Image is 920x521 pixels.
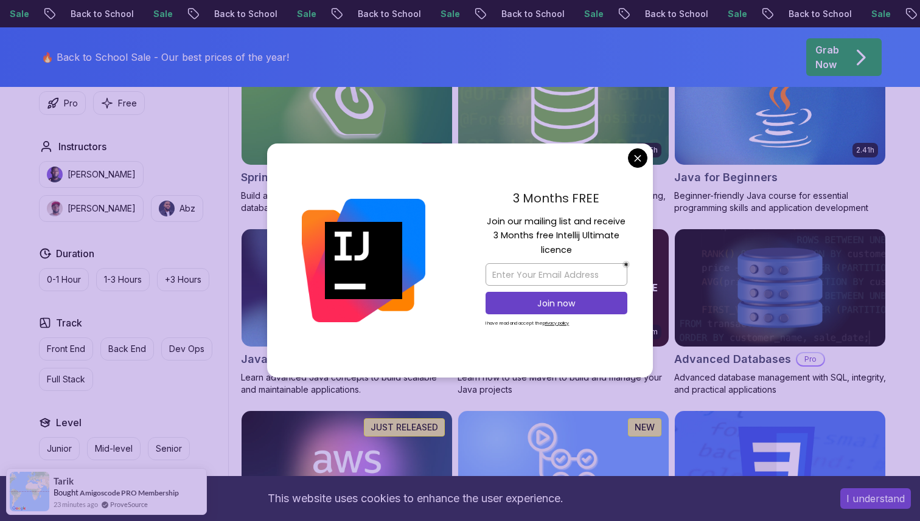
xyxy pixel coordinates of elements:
[674,190,886,214] p: Beginner-friendly Java course for essential programming skills and application development
[840,488,911,509] button: Accept cookies
[58,139,106,154] h2: Instructors
[574,8,613,20] p: Sale
[39,437,80,460] button: Junior
[56,316,82,330] h2: Track
[241,190,453,214] p: Build a CRUD API with Spring Boot and PostgreSQL database using Spring Data JPA and Spring AI
[47,201,63,216] img: instructor img
[856,145,874,155] p: 2.41h
[118,97,137,109] p: Free
[242,229,452,347] img: Java for Developers card
[674,371,886,396] p: Advanced database management with SQL, integrity, and practical applications
[458,47,669,165] img: Spring Data JPA card
[779,8,862,20] p: Back to School
[675,47,885,165] img: Java for Beginners card
[862,8,901,20] p: Sale
[104,274,142,286] p: 1-3 Hours
[148,437,190,460] button: Senior
[39,161,144,188] button: instructor img[PERSON_NAME]
[635,421,655,433] p: NEW
[242,47,452,165] img: Spring Boot for Beginners card
[56,415,82,430] h2: Level
[241,371,453,396] p: Learn advanced Java concepts to build scalable and maintainable applications.
[348,8,431,20] p: Back to School
[492,8,574,20] p: Back to School
[169,343,204,355] p: Dev Ops
[108,343,146,355] p: Back End
[144,8,183,20] p: Sale
[56,246,94,261] h2: Duration
[68,168,136,181] p: [PERSON_NAME]
[458,46,669,214] a: Spring Data JPA card6.65hNEWSpring Data JPAProMaster database management, advanced querying, and ...
[204,8,287,20] p: Back to School
[159,201,175,216] img: instructor img
[165,274,201,286] p: +3 Hours
[100,337,154,361] button: Back End
[371,421,438,433] p: JUST RELEASED
[431,8,470,20] p: Sale
[241,351,351,368] h2: Java for Developers
[39,337,93,361] button: Front End
[39,368,93,391] button: Full Stack
[161,337,212,361] button: Dev Ops
[41,50,289,64] p: 🔥 Back to School Sale - Our best prices of the year!
[95,443,133,455] p: Mid-level
[47,167,63,182] img: instructor img
[64,97,78,109] p: Pro
[157,268,209,291] button: +3 Hours
[54,488,78,497] span: Bought
[87,437,141,460] button: Mid-level
[241,229,453,396] a: Java for Developers card9.18hJava for DevelopersProLearn advanced Java concepts to build scalable...
[68,202,136,215] p: [PERSON_NAME]
[93,91,145,115] button: Free
[458,371,669,396] p: Learn how to use Maven to build and manage your Java projects
[47,373,85,385] p: Full Stack
[674,229,886,396] a: Advanced Databases cardAdvanced DatabasesProAdvanced database management with SQL, integrity, and...
[674,351,791,368] h2: Advanced Databases
[156,443,182,455] p: Senior
[54,476,74,486] span: Tarik
[80,488,179,497] a: Amigoscode PRO Membership
[47,443,72,455] p: Junior
[241,46,453,214] a: Spring Boot for Beginners card1.67hNEWSpring Boot for BeginnersBuild a CRUD API with Spring Boot ...
[9,485,822,512] div: This website uses cookies to enhance the user experience.
[47,343,85,355] p: Front End
[54,499,98,509] span: 23 minutes ago
[674,169,778,186] h2: Java for Beginners
[241,169,380,186] h2: Spring Boot for Beginners
[61,8,144,20] p: Back to School
[39,268,89,291] button: 0-1 Hour
[815,43,839,72] p: Grab Now
[110,499,148,509] a: ProveSource
[674,46,886,214] a: Java for Beginners card2.41hJava for BeginnersBeginner-friendly Java course for essential program...
[39,195,144,222] button: instructor img[PERSON_NAME]
[39,91,86,115] button: Pro
[10,472,49,511] img: provesource social proof notification image
[179,202,195,215] p: Abz
[96,268,150,291] button: 1-3 Hours
[675,229,885,347] img: Advanced Databases card
[151,195,203,222] button: instructor imgAbz
[797,353,824,365] p: Pro
[635,8,718,20] p: Back to School
[47,274,81,286] p: 0-1 Hour
[287,8,326,20] p: Sale
[718,8,757,20] p: Sale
